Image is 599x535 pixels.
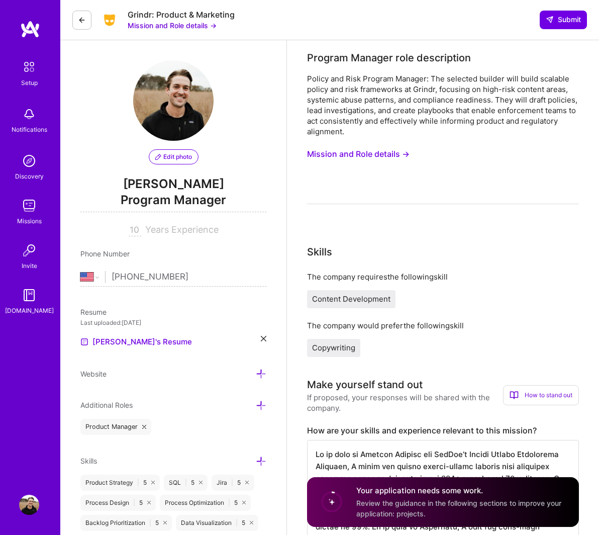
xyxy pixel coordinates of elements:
[78,16,86,24] i: icon LeftArrowDark
[129,224,141,236] input: XX
[128,20,217,31] button: Mission and Role details →
[250,521,253,524] i: icon Close
[21,77,38,88] div: Setup
[19,196,39,216] img: teamwork
[236,519,238,527] span: |
[20,20,40,38] img: logo
[137,479,139,487] span: |
[307,73,579,137] div: Policy and Risk Program Manager: The selected builder will build scalable policy and risk framewo...
[149,149,198,164] button: Edit photo
[307,392,503,413] div: If proposed, your responses will be shared with the company.
[17,216,42,226] div: Missions
[80,249,130,258] span: Phone Number
[80,401,133,409] span: Additional Roles
[228,499,230,507] span: |
[164,475,208,491] div: SQL 5
[147,501,151,504] i: icon Close
[307,320,579,331] div: The company would prefer the following skill
[307,425,579,436] label: How are your skills and experience relevant to this mission?
[22,260,37,271] div: Invite
[307,244,332,259] div: Skills
[199,481,203,484] i: icon Close
[80,308,107,316] span: Resume
[242,501,246,504] i: icon Close
[133,60,214,141] img: User Avatar
[80,495,156,511] div: Process Design 5
[307,50,471,65] div: Program Manager role description
[19,56,40,77] img: setup
[261,336,266,341] i: icon Close
[19,104,39,124] img: bell
[80,370,107,378] span: Website
[5,305,54,316] div: [DOMAIN_NAME]
[510,391,519,400] i: icon BookOpen
[80,317,266,328] div: Last uploaded: [DATE]
[145,224,219,235] span: Years Experience
[142,425,146,429] i: icon Close
[80,515,172,531] div: Backlog Prioritization 5
[546,16,554,24] i: icon SendLight
[185,479,187,487] span: |
[307,272,579,282] div: The company requires the following skill
[112,262,266,292] input: +1 (000) 000-0000
[19,495,39,515] img: User Avatar
[231,479,233,487] span: |
[12,124,47,135] div: Notifications
[80,338,88,346] img: Resume
[149,519,151,527] span: |
[155,154,161,160] i: icon PencilPurple
[17,495,42,515] a: User Avatar
[176,515,258,531] div: Data Visualization 5
[128,10,235,20] div: Grindr: Product & Marketing
[160,495,251,511] div: Process Optimization 5
[15,171,44,182] div: Discovery
[312,294,390,304] span: Content Development
[540,11,587,29] button: Submit
[151,481,155,484] i: icon Close
[80,192,266,212] span: Program Manager
[80,336,192,348] a: [PERSON_NAME]'s Resume
[356,485,567,496] h4: Your application needs some work.
[307,377,423,392] div: Make yourself stand out
[212,475,254,491] div: Jira 5
[80,475,160,491] div: Product Strategy 5
[245,481,249,484] i: icon Close
[133,499,135,507] span: |
[546,15,581,25] span: Submit
[503,385,579,405] div: How to stand out
[19,151,39,171] img: discovery
[99,13,120,28] img: Company Logo
[155,152,192,161] span: Edit photo
[80,457,97,465] span: Skills
[307,145,410,163] button: Mission and Role details →
[19,285,39,305] img: guide book
[312,343,355,352] span: Copywriting
[80,419,151,435] div: Product Manager
[356,499,561,518] span: Review the guidance in the following sections to improve your application: projects.
[19,240,39,260] img: Invite
[163,521,167,524] i: icon Close
[80,176,266,192] span: [PERSON_NAME]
